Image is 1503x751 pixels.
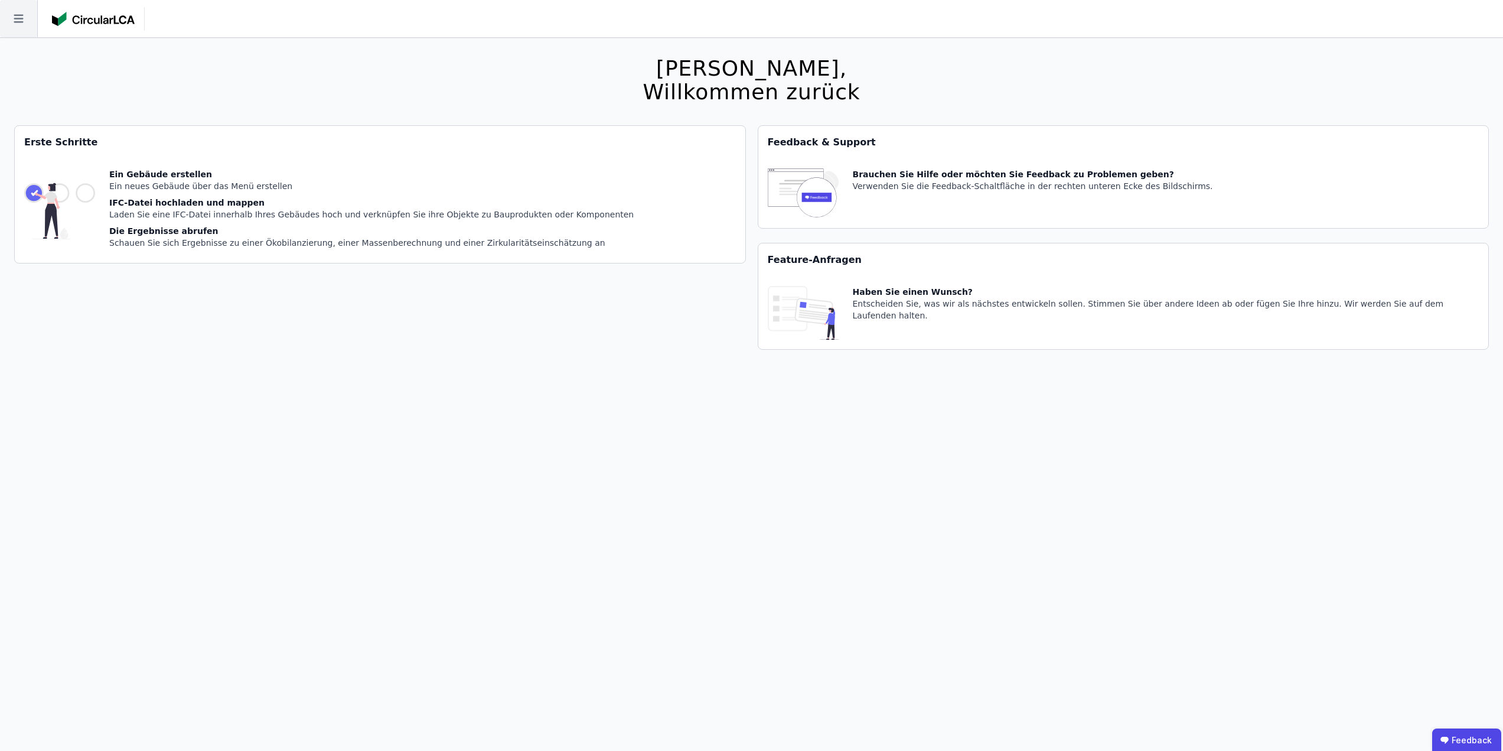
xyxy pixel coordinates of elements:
[758,243,1489,277] div: Feature-Anfragen
[109,180,634,192] div: Ein neues Gebäude über das Menü erstellen
[758,126,1489,159] div: Feedback & Support
[109,197,634,209] div: IFC-Datei hochladen und mappen
[643,80,860,104] div: Willkommen zurück
[15,126,745,159] div: Erste Schritte
[109,225,634,237] div: Die Ergebnisse abrufen
[109,168,634,180] div: Ein Gebäude erstellen
[768,168,839,219] img: feedback-icon-HCTs5lye.svg
[643,57,860,80] div: [PERSON_NAME],
[853,298,1479,321] div: Entscheiden Sie, was wir als nächstes entwickeln sollen. Stimmen Sie über andere Ideen ab oder fü...
[24,168,95,253] img: getting_started_tile-DrF_GRSv.svg
[52,12,135,26] img: Concular
[853,168,1213,180] div: Brauchen Sie Hilfe oder möchten Sie Feedback zu Problemen geben?
[109,209,634,220] div: Laden Sie eine IFC-Datei innerhalb Ihres Gebäudes hoch und verknüpfen Sie ihre Objekte zu Bauprod...
[109,237,634,249] div: Schauen Sie sich Ergebnisse zu einer Ökobilanzierung, einer Massenberechnung und einer Zirkularit...
[853,180,1213,192] div: Verwenden Sie die Feedback-Schaltfläche in der rechten unteren Ecke des Bildschirms.
[853,286,1479,298] div: Haben Sie einen Wunsch?
[768,286,839,340] img: feature_request_tile-UiXE1qGU.svg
